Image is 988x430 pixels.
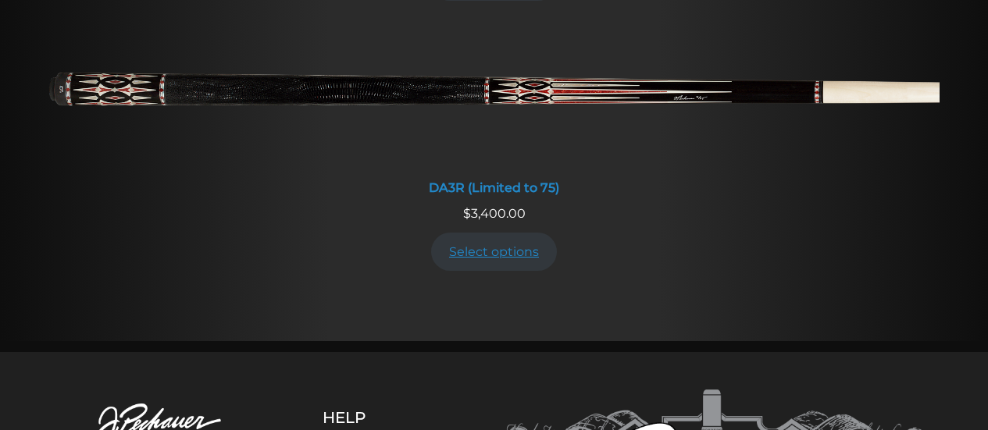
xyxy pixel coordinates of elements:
[49,23,940,204] a: DA3R (Limited to 75) DA3R (Limited to 75)
[49,23,940,171] img: DA3R (Limited to 75)
[323,408,444,427] h5: Help
[49,180,940,195] div: DA3R (Limited to 75)
[463,206,526,221] span: 3,400.00
[463,206,471,221] span: $
[431,233,558,271] a: Add to cart: “DA3R (Limited to 75)”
